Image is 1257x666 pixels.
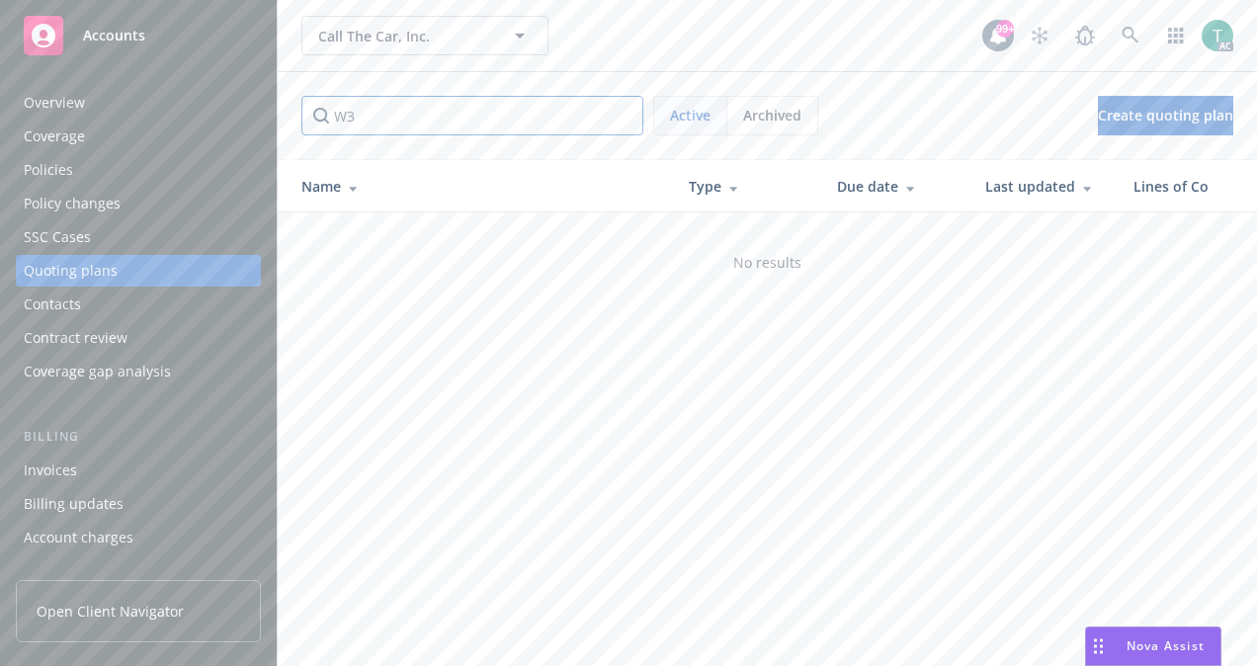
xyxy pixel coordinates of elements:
[24,255,118,287] div: Quoting plans
[16,488,261,520] a: Billing updates
[24,356,171,387] div: Coverage gap analysis
[24,121,85,152] div: Coverage
[301,176,657,197] div: Name
[16,255,261,287] a: Quoting plans
[24,188,121,219] div: Policy changes
[16,356,261,387] a: Coverage gap analysis
[24,221,91,253] div: SSC Cases
[24,522,133,553] div: Account charges
[83,28,145,43] span: Accounts
[24,488,124,520] div: Billing updates
[16,188,261,219] a: Policy changes
[16,455,261,486] a: Invoices
[16,154,261,186] a: Policies
[689,176,805,197] div: Type
[1020,16,1059,55] a: Stop snowing
[1156,16,1196,55] a: Switch app
[24,555,139,587] div: Installment plans
[1065,16,1105,55] a: Report a Bug
[16,522,261,553] a: Account charges
[37,601,184,622] span: Open Client Navigator
[1098,96,1233,135] a: Create quoting plan
[670,105,711,125] span: Active
[985,176,1102,197] div: Last updated
[318,26,489,46] span: Call The Car, Inc.
[16,121,261,152] a: Coverage
[743,105,801,125] span: Archived
[1202,20,1233,51] img: photo
[16,555,261,587] a: Installment plans
[1085,626,1221,666] button: Nova Assist
[16,221,261,253] a: SSC Cases
[24,289,81,320] div: Contacts
[16,8,261,63] a: Accounts
[16,322,261,354] a: Contract review
[1111,16,1150,55] a: Search
[24,154,73,186] div: Policies
[16,427,261,447] div: Billing
[24,322,127,354] div: Contract review
[16,87,261,119] a: Overview
[733,252,801,273] span: No results
[24,455,77,486] div: Invoices
[16,289,261,320] a: Contacts
[996,20,1014,38] div: 99+
[24,87,85,119] div: Overview
[301,96,643,135] input: Filter by keyword...
[1098,106,1233,125] span: Create quoting plan
[837,176,954,197] div: Due date
[301,16,548,55] button: Call The Car, Inc.
[1127,637,1205,654] span: Nova Assist
[1086,627,1111,665] div: Drag to move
